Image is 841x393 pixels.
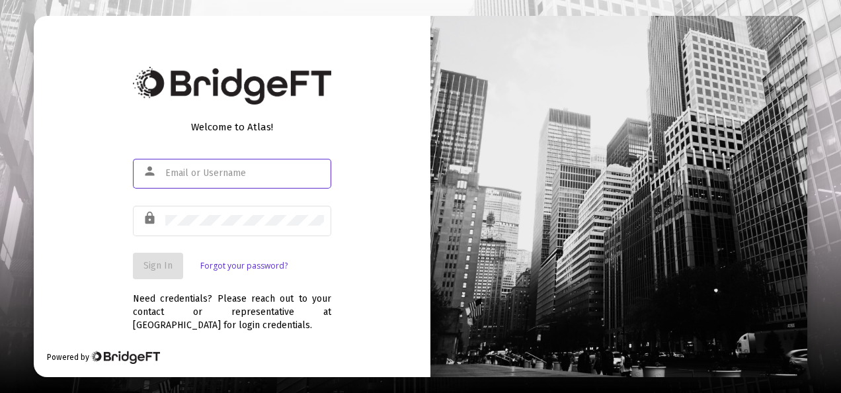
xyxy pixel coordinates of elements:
span: Sign In [143,260,173,271]
img: Bridge Financial Technology Logo [133,67,331,105]
div: Powered by [47,351,160,364]
mat-icon: lock [143,210,159,226]
input: Email or Username [165,168,324,179]
mat-icon: person [143,163,159,179]
button: Sign In [133,253,183,279]
div: Need credentials? Please reach out to your contact or representative at [GEOGRAPHIC_DATA] for log... [133,279,331,332]
img: Bridge Financial Technology Logo [91,351,160,364]
div: Welcome to Atlas! [133,120,331,134]
a: Forgot your password? [200,259,288,273]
